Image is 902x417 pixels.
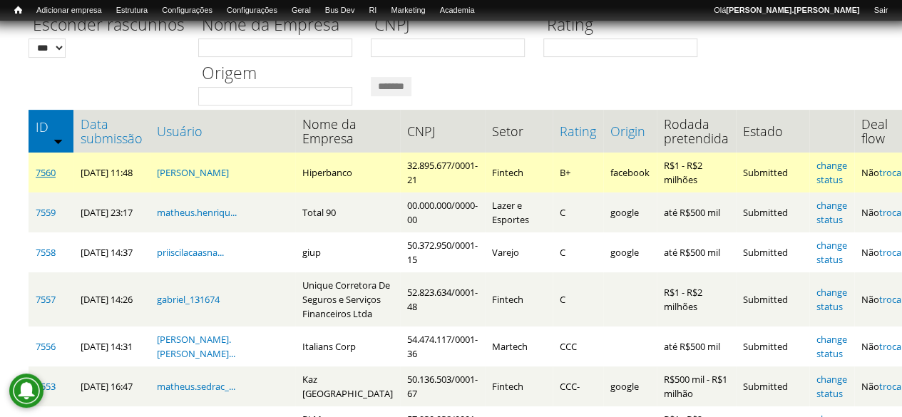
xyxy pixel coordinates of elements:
[157,333,235,360] a: [PERSON_NAME].[PERSON_NAME]...
[73,366,150,406] td: [DATE] 16:47
[657,366,736,406] td: R$500 mil - R$1 milhão
[553,366,603,406] td: CCC-
[198,61,362,87] label: Origem
[371,13,534,38] label: CNPJ
[866,4,895,18] a: Sair
[362,4,384,18] a: RI
[485,272,553,326] td: Fintech
[553,272,603,326] td: C
[384,4,432,18] a: Marketing
[485,366,553,406] td: Fintech
[553,153,603,192] td: B+
[736,153,809,192] td: Submitted
[318,4,362,18] a: Bus Dev
[155,4,220,18] a: Configurações
[285,4,318,18] a: Geral
[73,326,150,366] td: [DATE] 14:31
[553,192,603,232] td: C
[816,159,847,186] a: change status
[485,192,553,232] td: Lazer e Esportes
[109,4,155,18] a: Estrutura
[816,373,847,400] a: change status
[816,239,847,266] a: change status
[726,6,859,14] strong: [PERSON_NAME].[PERSON_NAME]
[295,153,400,192] td: Hiperbanco
[295,366,400,406] td: Kaz [GEOGRAPHIC_DATA]
[736,326,809,366] td: Submitted
[36,380,56,393] a: 7553
[400,110,485,153] th: CNPJ
[543,13,707,38] label: Rating
[157,293,220,306] a: gabriel_131674
[485,326,553,366] td: Martech
[657,272,736,326] td: R$1 - R$2 milhões
[603,366,657,406] td: google
[400,153,485,192] td: 32.895.677/0001-21
[485,153,553,192] td: Fintech
[816,333,847,360] a: change status
[400,192,485,232] td: 00.000.000/0000-00
[736,192,809,232] td: Submitted
[198,13,362,38] label: Nome da Empresa
[14,5,22,15] span: Início
[657,232,736,272] td: até R$500 mil
[157,206,237,219] a: matheus.henriqu...
[816,199,847,226] a: change status
[53,136,63,145] img: ordem crescente
[736,232,809,272] td: Submitted
[73,153,150,192] td: [DATE] 11:48
[73,272,150,326] td: [DATE] 14:26
[36,293,56,306] a: 7557
[36,120,66,134] a: ID
[220,4,285,18] a: Configurações
[157,166,229,179] a: [PERSON_NAME]
[29,13,189,38] label: Esconder rascunhos
[816,286,847,313] a: change status
[295,326,400,366] td: Italians Corp
[657,192,736,232] td: até R$500 mil
[295,110,400,153] th: Nome da Empresa
[36,166,56,179] a: 7560
[657,153,736,192] td: R$1 - R$2 milhões
[400,326,485,366] td: 54.474.117/0001-36
[157,380,235,393] a: matheus.sedrac_...
[657,326,736,366] td: até R$500 mil
[73,232,150,272] td: [DATE] 14:37
[157,124,288,138] a: Usuário
[295,272,400,326] td: Unique Corretora De Seguros e Serviços Financeiros Ltda
[707,4,866,18] a: Olá[PERSON_NAME].[PERSON_NAME]
[603,192,657,232] td: google
[36,340,56,353] a: 7556
[73,192,150,232] td: [DATE] 23:17
[610,124,650,138] a: Origin
[736,110,809,153] th: Estado
[157,246,224,259] a: priiscilacaasna...
[29,4,109,18] a: Adicionar empresa
[736,366,809,406] td: Submitted
[7,4,29,17] a: Início
[485,110,553,153] th: Setor
[603,153,657,192] td: facebook
[81,117,143,145] a: Data submissão
[553,326,603,366] td: CCC
[432,4,481,18] a: Academia
[560,124,596,138] a: Rating
[36,246,56,259] a: 7558
[295,232,400,272] td: giup
[295,192,400,232] td: Total 90
[553,232,603,272] td: C
[400,366,485,406] td: 50.136.503/0001-67
[36,206,56,219] a: 7559
[485,232,553,272] td: Varejo
[736,272,809,326] td: Submitted
[400,232,485,272] td: 50.372.950/0001-15
[400,272,485,326] td: 52.823.634/0001-48
[603,232,657,272] td: google
[657,110,736,153] th: Rodada pretendida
